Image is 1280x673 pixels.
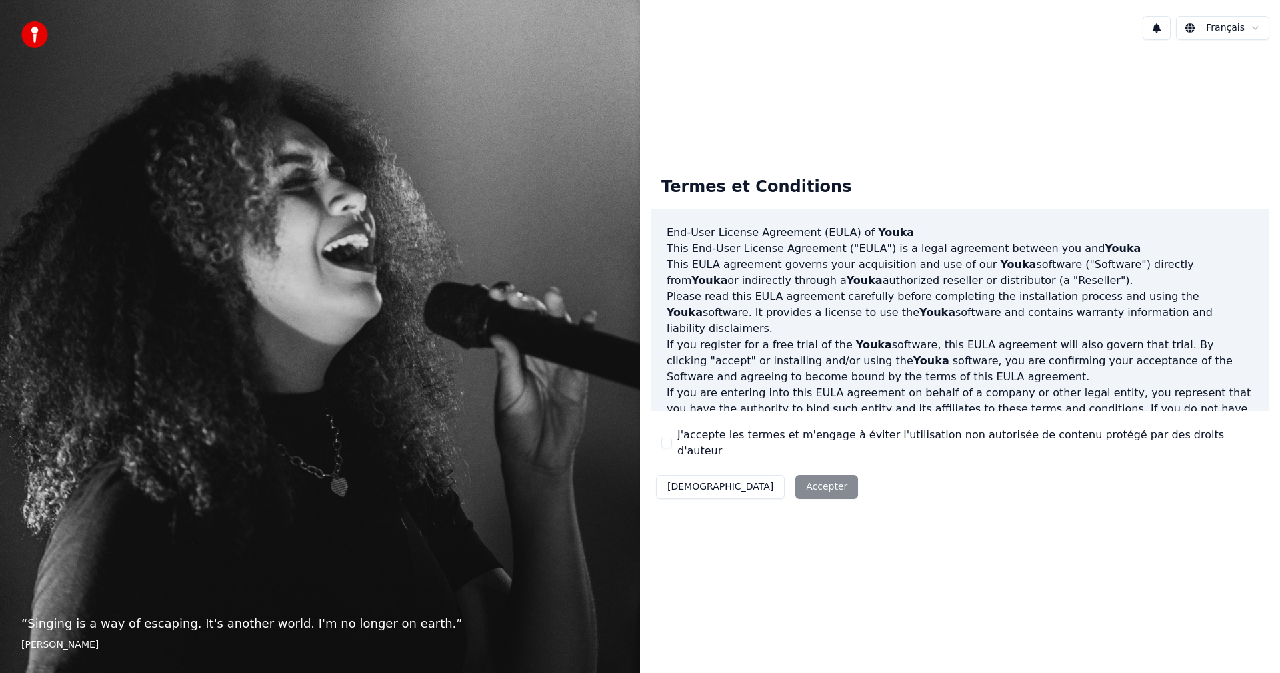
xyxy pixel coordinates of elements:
[856,338,892,351] span: Youka
[651,166,862,209] div: Termes et Conditions
[1000,258,1036,271] span: Youka
[919,306,955,319] span: Youka
[667,225,1253,241] h3: End-User License Agreement (EULA) of
[656,475,785,499] button: [DEMOGRAPHIC_DATA]
[913,354,949,367] span: Youka
[667,306,703,319] span: Youka
[667,337,1253,385] p: If you register for a free trial of the software, this EULA agreement will also govern that trial...
[1105,242,1141,255] span: Youka
[21,21,48,48] img: youka
[21,614,619,633] p: “ Singing is a way of escaping. It's another world. I'm no longer on earth. ”
[667,257,1253,289] p: This EULA agreement governs your acquisition and use of our software ("Software") directly from o...
[667,241,1253,257] p: This End-User License Agreement ("EULA") is a legal agreement between you and
[847,274,883,287] span: Youka
[667,289,1253,337] p: Please read this EULA agreement carefully before completing the installation process and using th...
[667,385,1253,449] p: If you are entering into this EULA agreement on behalf of a company or other legal entity, you re...
[878,226,914,239] span: Youka
[21,638,619,652] footer: [PERSON_NAME]
[691,274,727,287] span: Youka
[677,427,1259,459] label: J'accepte les termes et m'engage à éviter l'utilisation non autorisée de contenu protégé par des ...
